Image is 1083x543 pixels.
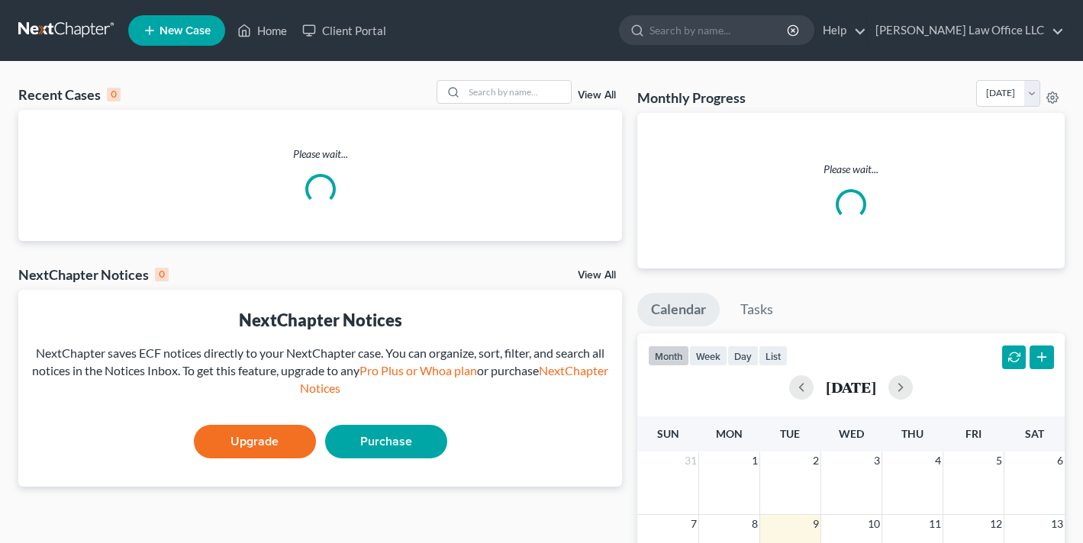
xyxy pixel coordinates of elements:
span: 5 [994,451,1004,470]
a: [PERSON_NAME] Law Office LLC [868,17,1064,44]
button: week [689,345,727,366]
a: View All [578,270,616,281]
div: Recent Cases [18,85,121,104]
button: day [727,345,759,366]
input: Search by name... [464,81,571,103]
span: Tue [780,427,800,440]
a: Help [815,17,866,44]
span: 6 [1056,451,1065,470]
a: Purchase [325,425,447,458]
a: Upgrade [194,425,316,458]
span: 3 [872,451,882,470]
p: Please wait... [649,162,1052,177]
span: 4 [933,451,943,470]
span: New Case [160,25,211,37]
span: 8 [750,515,759,533]
span: 31 [683,451,698,470]
a: Pro Plus or Whoa plan [359,363,477,378]
a: Calendar [637,293,720,326]
p: Please wait... [18,146,622,162]
div: NextChapter Notices [31,308,610,332]
a: Tasks [727,293,787,326]
span: 12 [988,515,1004,533]
a: Home [230,17,295,44]
a: NextChapter Notices [300,363,608,395]
span: 13 [1049,515,1065,533]
a: Client Portal [295,17,394,44]
span: Wed [839,427,864,440]
span: 9 [811,515,820,533]
div: 0 [155,268,169,281]
span: 11 [927,515,943,533]
span: 1 [750,451,759,470]
button: list [759,345,788,366]
div: 0 [107,88,121,101]
div: NextChapter saves ECF notices directly to your NextChapter case. You can organize, sort, filter, ... [31,345,610,397]
input: Search by name... [649,16,789,44]
span: Mon [716,427,743,440]
button: month [648,345,689,366]
h3: Monthly Progress [637,88,746,107]
span: 10 [866,515,882,533]
span: 7 [689,515,698,533]
span: 2 [811,451,820,470]
a: View All [578,90,616,101]
div: NextChapter Notices [18,265,169,284]
span: Thu [901,427,923,440]
span: Sun [657,427,679,440]
span: Sat [1025,427,1044,440]
span: Fri [965,427,981,440]
h2: [DATE] [826,379,876,395]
